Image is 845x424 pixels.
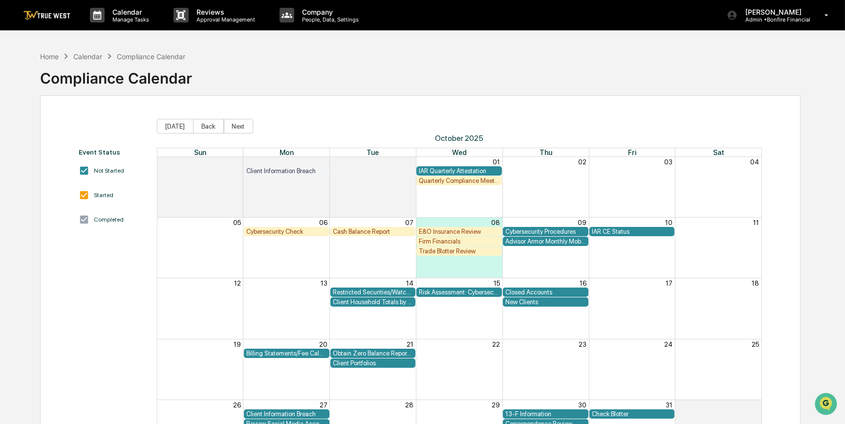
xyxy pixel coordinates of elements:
[492,340,500,348] button: 22
[580,279,586,287] button: 16
[665,340,673,348] button: 24
[189,8,260,16] p: Reviews
[406,158,414,166] button: 30
[194,148,206,156] span: Sun
[233,219,241,226] button: 05
[753,219,759,226] button: 11
[20,142,62,152] span: Data Lookup
[20,123,63,133] span: Preclearance
[224,119,253,134] button: Next
[246,228,327,235] div: Cybersecurity Check
[491,219,500,226] button: 08
[94,167,124,174] div: Not Started
[319,340,327,348] button: 20
[406,219,414,226] button: 07
[505,238,586,245] div: Advisor Armor Monthly Mobile Applet Scan
[419,247,499,255] div: Trade Blotter Review
[419,228,499,235] div: E&O Insurance Review
[578,158,586,166] button: 02
[234,279,241,287] button: 12
[666,219,673,226] button: 10
[33,85,124,92] div: We're available if you need us!
[94,216,124,223] div: Completed
[419,167,499,175] div: IAR Quarterly Attestation
[233,401,241,409] button: 26
[233,158,241,166] button: 28
[752,401,759,409] button: 01
[40,62,192,87] div: Compliance Calendar
[193,119,224,134] button: Back
[94,192,113,199] div: Started
[579,340,586,348] button: 23
[750,158,759,166] button: 04
[592,228,672,235] div: IAR CE Status
[71,124,79,132] div: 🗄️
[166,78,178,89] button: Start new chat
[117,52,185,61] div: Compliance Calendar
[665,158,673,166] button: 03
[505,228,586,235] div: Cybersecurity Procedures
[333,350,413,357] div: Obtain Zero Balance Report from Custodian
[246,350,327,357] div: Billing Statements/Fee Calculations Report
[33,75,160,85] div: Start new chat
[452,148,467,156] span: Wed
[407,340,414,348] button: 21
[752,279,759,287] button: 18
[294,8,364,16] p: Company
[246,410,327,418] div: Client Information Breach
[105,16,154,23] p: Manage Tasks
[73,52,102,61] div: Calendar
[492,401,500,409] button: 29
[333,359,413,367] div: Client Portfolios
[319,158,327,166] button: 29
[319,219,327,226] button: 06
[81,123,121,133] span: Attestations
[79,148,147,156] div: Event Status
[333,289,413,296] div: Restricted Securities/Watchlist
[333,298,413,306] div: Client Household Totals by State
[333,228,413,235] div: Cash Balance Report
[814,392,840,418] iframe: Open customer support
[367,148,379,156] span: Tue
[10,143,18,151] div: 🔎
[578,219,586,226] button: 09
[6,119,67,137] a: 🖐️Preclearance
[419,238,499,245] div: Firm Financials
[321,279,327,287] button: 13
[10,124,18,132] div: 🖐️
[280,148,294,156] span: Mon
[67,119,125,137] a: 🗄️Attestations
[294,16,364,23] p: People, Data, Settings
[540,148,552,156] span: Thu
[737,8,810,16] p: [PERSON_NAME]
[157,134,762,143] span: October 2025
[97,166,118,173] span: Pylon
[40,52,59,61] div: Home
[666,401,673,409] button: 31
[10,75,27,92] img: 1746055101610-c473b297-6a78-478c-a979-82029cc54cd1
[6,138,65,156] a: 🔎Data Lookup
[505,410,586,418] div: 13-F Information
[157,119,194,134] button: [DATE]
[713,148,724,156] span: Sat
[592,410,672,418] div: Check Blotter
[505,289,586,296] div: Closed Accounts
[419,177,499,184] div: Quarterly Compliance Meeting with Executive Team
[23,11,70,20] img: logo
[189,16,260,23] p: Approval Management
[752,340,759,348] button: 25
[493,158,500,166] button: 01
[320,401,327,409] button: 27
[246,167,327,175] div: Client Information Breach
[578,401,586,409] button: 30
[10,21,178,36] p: How can we help?
[406,401,414,409] button: 28
[737,16,810,23] p: Admin • Bonfire Financial
[628,148,636,156] span: Fri
[234,340,241,348] button: 19
[494,279,500,287] button: 15
[505,298,586,306] div: New Clients
[105,8,154,16] p: Calendar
